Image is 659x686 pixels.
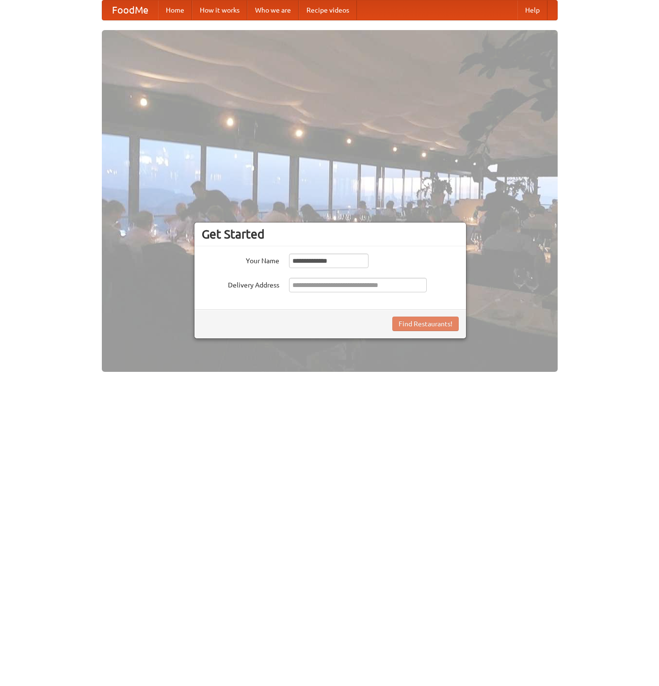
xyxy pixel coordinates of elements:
[392,317,459,331] button: Find Restaurants!
[202,254,279,266] label: Your Name
[202,227,459,241] h3: Get Started
[299,0,357,20] a: Recipe videos
[192,0,247,20] a: How it works
[517,0,547,20] a: Help
[158,0,192,20] a: Home
[202,278,279,290] label: Delivery Address
[102,0,158,20] a: FoodMe
[247,0,299,20] a: Who we are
